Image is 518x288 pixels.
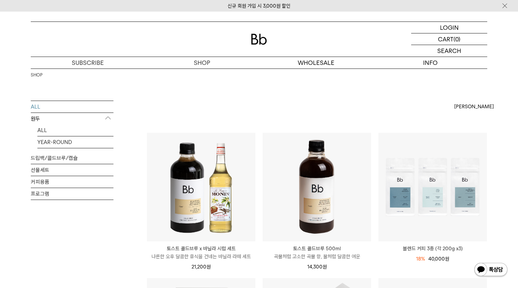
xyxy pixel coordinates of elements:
a: SUBSCRIBE [31,57,145,69]
a: 커피용품 [31,176,113,188]
img: 토스트 콜드브루 x 바닐라 시럽 세트 [147,133,255,241]
p: 토스트 콜드브루 500ml [263,245,371,253]
p: SEARCH [437,45,461,57]
a: 토스트 콜드브루 x 바닐라 시럽 세트 나른한 오후 달콤한 휴식을 건네는 바닐라 라떼 세트 [147,245,255,261]
a: CART (0) [411,33,487,45]
a: 프로그램 [31,188,113,200]
a: 드립백/콜드브루/캡슐 [31,152,113,164]
span: 원 [206,264,211,270]
a: 블렌드 커피 3종 (각 200g x3) [378,245,487,253]
span: 21,200 [192,264,211,270]
a: SEASONAL [37,148,113,160]
a: LOGIN [411,22,487,33]
a: YEAR-ROUND [37,136,113,148]
p: (0) [453,33,460,45]
span: 원 [445,256,449,262]
a: SHOP [31,72,42,78]
div: 18% [416,255,425,263]
span: 원 [323,264,327,270]
span: 40,000 [428,256,449,262]
p: CART [438,33,453,45]
span: 14,300 [307,264,327,270]
a: 선물세트 [31,164,113,176]
p: INFO [373,57,487,69]
img: 로고 [251,34,267,45]
p: 토스트 콜드브루 x 바닐라 시럽 세트 [147,245,255,253]
img: 카카오톡 채널 1:1 채팅 버튼 [474,262,508,278]
a: 신규 회원 가입 시 3,000원 할인 [228,3,290,9]
a: 토스트 콜드브루 500ml 곡물처럼 고소한 곡물 향, 꿀처럼 달콤한 여운 [263,245,371,261]
p: 곡물처럼 고소한 곡물 향, 꿀처럼 달콤한 여운 [263,253,371,261]
p: 원두 [31,113,113,125]
a: SHOP [145,57,259,69]
p: LOGIN [440,22,459,33]
img: 블렌드 커피 3종 (각 200g x3) [378,133,487,241]
a: ALL [37,124,113,136]
span: [PERSON_NAME] [454,103,494,111]
p: 나른한 오후 달콤한 휴식을 건네는 바닐라 라떼 세트 [147,253,255,261]
p: WHOLESALE [259,57,373,69]
a: ALL [31,101,113,113]
img: 토스트 콜드브루 500ml [263,133,371,241]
